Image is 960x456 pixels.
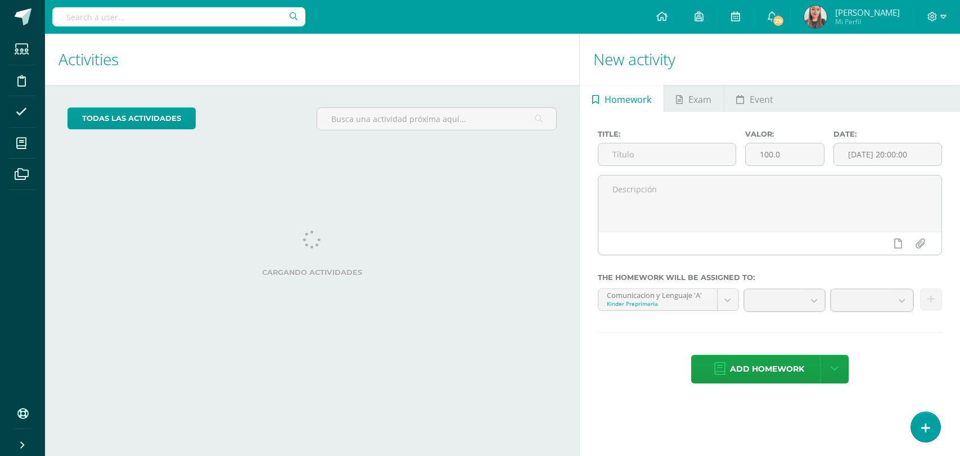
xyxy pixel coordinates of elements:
span: Exam [688,86,711,113]
span: Mi Perfil [835,17,900,26]
input: Título [598,143,735,165]
span: 29 [772,15,785,27]
span: [PERSON_NAME] [835,7,900,18]
label: Date: [833,130,942,138]
div: Comunicacion y Lenguaje 'A' [607,289,708,300]
a: Comunicacion y Lenguaje 'A'Kinder Preprimaria [598,289,738,310]
input: Busca una actividad próxima aquí... [317,108,556,130]
label: Cargando actividades [67,268,557,277]
label: Title: [598,130,736,138]
div: Kinder Preprimaria [607,300,708,308]
a: Exam [664,85,724,112]
label: Valor: [745,130,824,138]
a: Homework [580,85,663,112]
input: Puntos máximos [746,143,824,165]
input: Fecha de entrega [834,143,941,165]
input: Search a user… [52,7,305,26]
a: Event [724,85,786,112]
a: todas las Actividades [67,107,196,129]
span: Add homework [730,355,804,383]
img: 1d067c05c201550e1fe3aed432ad3120.png [804,6,827,28]
label: The homework will be assigned to: [598,273,942,282]
span: Homework [605,86,651,113]
span: Event [750,86,773,113]
h1: New activity [593,34,947,85]
h1: Activities [58,34,566,85]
